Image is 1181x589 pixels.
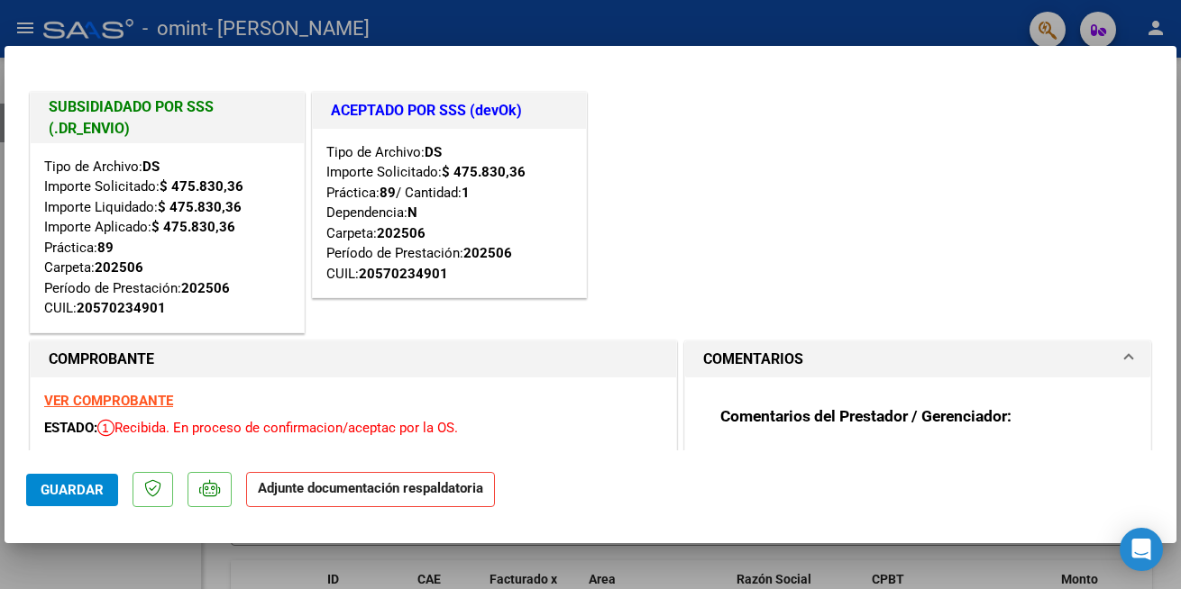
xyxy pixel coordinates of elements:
h1: SUBSIDIADADO POR SSS (.DR_ENVIO) [49,96,286,140]
strong: $ 475.830,36 [442,164,526,180]
strong: 1 [462,185,470,201]
strong: $ 475.830,36 [160,178,243,195]
strong: 202506 [95,259,143,276]
strong: Adjunte documentación respaldatoria [258,480,483,496]
strong: 89 [380,185,396,201]
div: Tipo de Archivo: Importe Solicitado: Importe Liquidado: Importe Aplicado: Práctica: Carpeta: Perí... [44,157,290,319]
div: Open Intercom Messenger [1120,528,1163,571]
div: 20570234901 [77,298,166,319]
strong: $ 475.830,36 [151,219,235,235]
strong: 202506 [463,245,512,261]
strong: 89 [97,240,114,256]
strong: DS [425,144,442,160]
button: Guardar [26,474,118,506]
span: Guardar [41,482,104,498]
strong: Comentarios del Prestador / Gerenciador: [720,407,1012,425]
strong: 202506 [181,280,230,296]
strong: COMPROBANTE [49,350,154,367]
span: ESTADO: [44,420,97,436]
strong: N [407,204,417,221]
strong: $ 475.830,36 [158,199,242,215]
h1: COMENTARIOS [703,349,803,370]
div: Tipo de Archivo: Importe Solicitado: Práctica: / Cantidad: Dependencia: Carpeta: Período de Prest... [326,142,572,285]
a: VER COMPROBANTE [44,393,173,409]
div: 20570234901 [359,264,448,285]
span: Recibida. En proceso de confirmacion/aceptac por la OS. [97,420,458,436]
strong: DS [142,159,160,175]
strong: 202506 [377,225,426,241]
mat-expansion-panel-header: COMENTARIOS [685,341,1150,377]
h1: ACEPTADO POR SSS (devOk) [331,100,568,122]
